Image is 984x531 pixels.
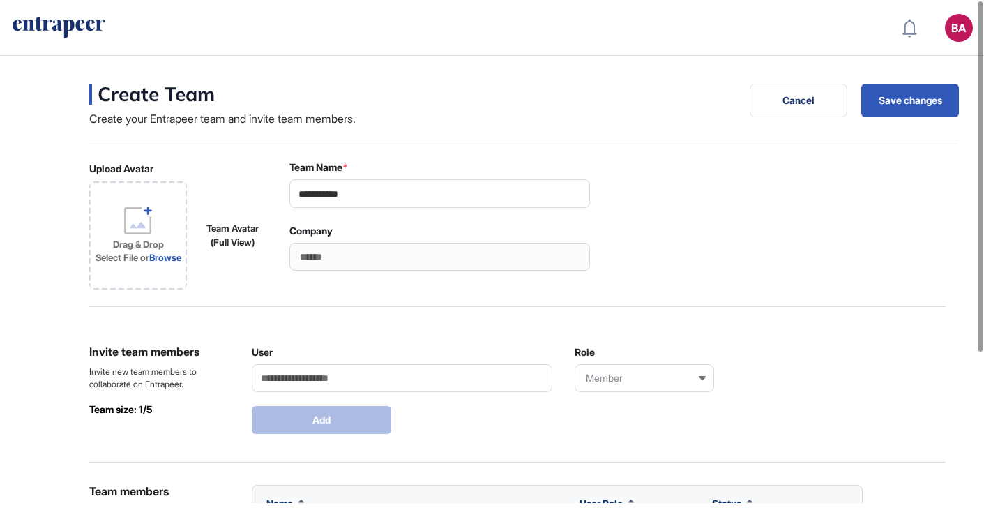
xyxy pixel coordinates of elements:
[89,343,229,360] div: Invite team members
[252,347,273,358] label: User
[945,14,973,42] button: BA
[11,17,107,39] a: entrapeer-logo
[575,347,595,358] label: Role
[580,498,634,509] div: User Role
[712,498,752,509] div: Status
[89,161,267,290] div: Upload Avatar
[198,222,267,249] div: Team Avatar (Full View)
[89,84,356,105] div: Create Team
[266,498,304,509] div: Name
[89,485,229,498] div: Team members
[89,366,229,391] div: Invite new team members to collaborate on Entrapeer.
[149,252,181,263] a: Browse
[750,84,847,117] button: Cancel
[289,162,348,173] label: Team Name
[289,225,333,237] label: Company
[89,403,152,415] b: Team size: 1/5
[861,84,959,117] button: Save changes
[89,110,356,127] div: Create your Entrapeer team and invite team members.
[96,238,181,265] div: Drag & Drop Select File or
